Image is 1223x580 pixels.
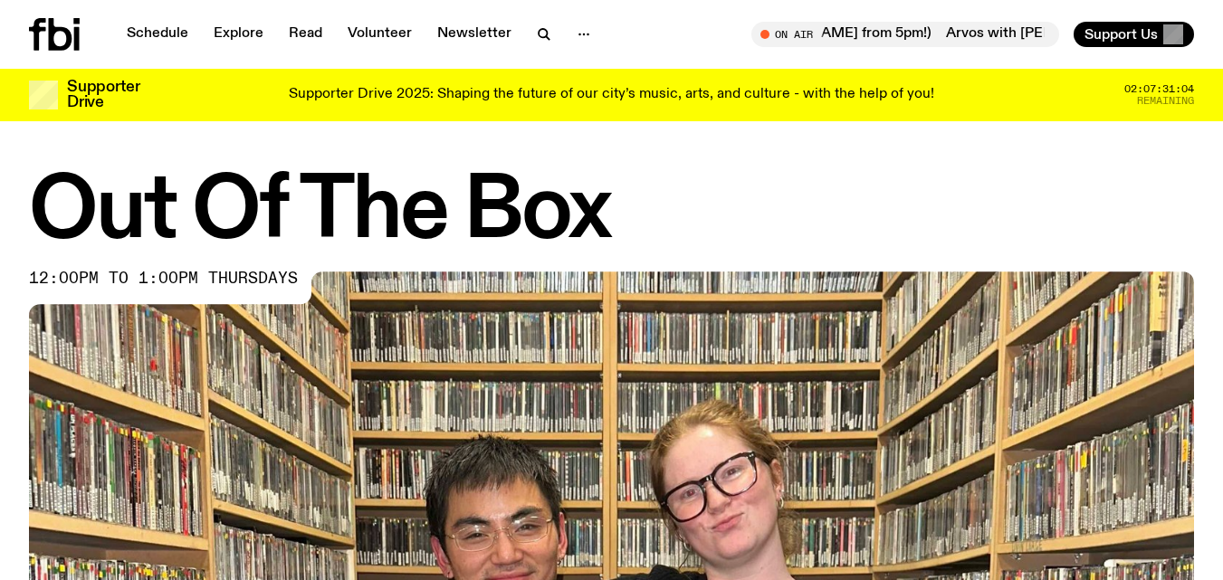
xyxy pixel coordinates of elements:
h1: Out Of The Box [29,172,1194,253]
p: Supporter Drive 2025: Shaping the future of our city’s music, arts, and culture - with the help o... [289,87,934,103]
span: Support Us [1084,26,1158,43]
a: Newsletter [426,22,522,47]
button: Support Us [1074,22,1194,47]
a: Explore [203,22,274,47]
a: Volunteer [337,22,423,47]
a: Schedule [116,22,199,47]
span: Remaining [1137,96,1194,106]
span: 02:07:31:04 [1124,84,1194,94]
a: Read [278,22,333,47]
h3: Supporter Drive [67,80,139,110]
span: 12:00pm to 1:00pm thursdays [29,271,298,286]
button: On AirArvos with [PERSON_NAME] (plus [PERSON_NAME] from 5pm!)Arvos with [PERSON_NAME] (plus [PERS... [751,22,1059,47]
